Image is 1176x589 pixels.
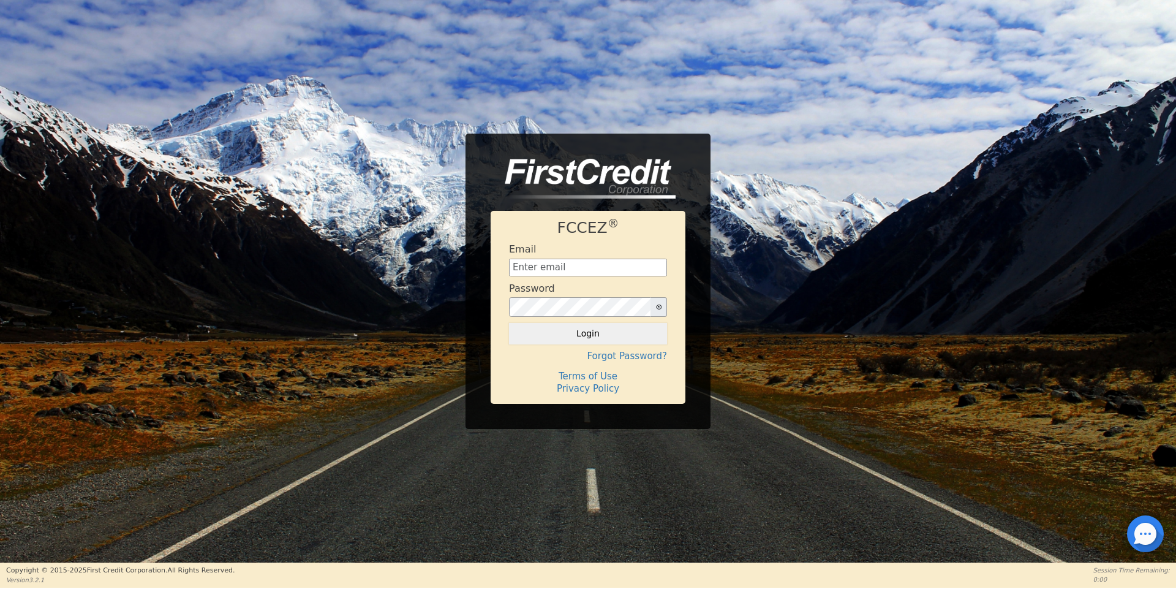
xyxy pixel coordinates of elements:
[608,217,619,230] sup: ®
[509,283,555,294] h4: Password
[6,566,235,576] p: Copyright © 2015- 2025 First Credit Corporation.
[509,243,536,255] h4: Email
[167,566,235,574] span: All Rights Reserved.
[1093,575,1170,584] p: 0:00
[1093,566,1170,575] p: Session Time Remaining:
[509,371,667,382] h4: Terms of Use
[509,383,667,394] h4: Privacy Policy
[509,297,651,317] input: password
[491,159,676,199] img: logo-CMu_cnol.png
[509,351,667,362] h4: Forgot Password?
[509,323,667,344] button: Login
[509,259,667,277] input: Enter email
[6,576,235,585] p: Version 3.2.1
[509,219,667,237] h1: FCCEZ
